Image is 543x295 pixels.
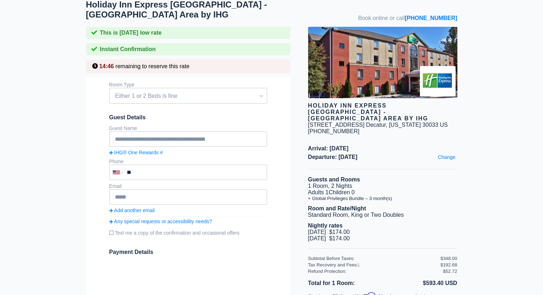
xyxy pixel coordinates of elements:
[109,150,267,155] a: IHG® One Rewards #
[308,279,383,288] li: Total for 1 Room:
[308,196,457,201] li: + Global Privileges Bundle – 3 month(s)
[308,189,457,196] li: Adults 1
[308,145,457,152] span: Arrival: [DATE]
[383,279,457,288] li: $593.40 USD
[308,183,457,189] li: 1 Room, 2 Nights
[443,269,457,274] div: $52.72
[358,15,457,21] span: Book online or call
[86,27,290,39] div: This is [DATE] low rate
[109,183,122,189] label: Email
[328,189,355,195] span: Children 0
[109,159,124,164] label: Phone
[405,15,457,21] a: [PHONE_NUMBER]
[441,262,457,267] div: $192.68
[308,102,457,122] div: Holiday Inn Express [GEOGRAPHIC_DATA] - [GEOGRAPHIC_DATA] Area by IHG
[308,269,443,274] div: Refund Protection:
[389,122,421,128] span: [US_STATE]
[109,207,267,213] a: Add another email
[308,212,457,218] li: Standard Room, King or Two Doubles
[308,27,457,98] img: hotel image
[99,63,114,69] span: 14:46
[422,122,438,128] span: 30033
[110,90,267,102] span: Either 1 or 2 Beds is fine
[109,114,267,121] span: Guest Details
[308,176,360,182] b: Guests and Rooms
[110,165,125,179] div: United States: +1
[308,235,350,241] span: [DATE] $174.00
[308,154,457,160] span: Departure: [DATE]
[308,256,441,261] div: Subtotal Before Taxes:
[366,122,387,128] span: Decatur,
[109,219,267,224] a: Any special requests or accessibility needs?
[308,262,441,267] div: Tax Recovery and Fees:
[308,222,343,229] b: Nightly rates
[109,227,267,239] label: Text me a copy of the confirmation and occasional offers
[420,66,456,96] img: Brand logo for Holiday Inn Express Atlanta - Emory University Area by IHG
[115,63,189,69] span: remaining to reserve this rate
[308,122,364,128] div: [STREET_ADDRESS]
[308,128,457,135] div: [PHONE_NUMBER]
[109,249,154,255] span: Payment Details
[109,82,135,87] label: Room Type
[308,229,350,235] span: [DATE] $174.00
[441,256,457,261] div: $348.00
[440,122,448,128] span: US
[436,152,457,162] a: Change
[308,205,366,211] b: Room and Rate/Night
[86,43,290,55] div: Instant Confirmation
[109,125,137,131] label: Guest Name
